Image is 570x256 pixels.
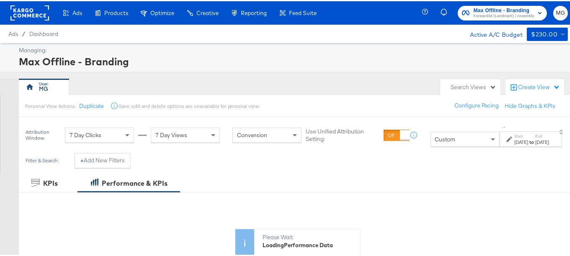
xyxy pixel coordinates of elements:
span: Custom [435,134,456,142]
span: Optimize [150,8,174,15]
span: 7 Day Clicks [70,130,101,138]
button: Duplicate [79,101,104,109]
div: Create View [518,82,560,90]
span: Max Offline - Branding [474,5,534,14]
span: ↑ [500,125,508,128]
span: Ads [72,8,82,15]
span: Reporting [241,8,267,15]
div: $230.00 [531,28,557,38]
button: Max Offline - BrandingForward3d (Landmark) / Assembly [458,5,547,19]
span: Creative [196,8,219,15]
strong: + [80,155,84,163]
button: Configure Pacing [449,97,505,112]
div: Save, edit and delete options are unavailable for personal view. [119,102,260,108]
div: Managing: [19,45,566,53]
span: Products [104,8,128,15]
span: Feed Suite [289,8,317,15]
div: Personal View Actions: [25,102,76,108]
span: Conversion [237,130,267,138]
button: $230.00 [527,26,568,40]
div: Attribution Window: [25,128,61,140]
label: Use Unified Attribution Setting: [306,126,380,142]
span: Ads [8,29,18,36]
button: MG [553,5,568,19]
span: / [18,29,29,36]
div: Max Offline - Branding [19,53,566,67]
button: +Add New Filters [75,152,131,167]
div: Performance & KPIs [102,177,168,187]
div: KPIs [43,177,58,187]
a: Dashboard [29,29,58,36]
label: Start: [514,132,528,138]
div: MG [39,84,49,92]
div: Filter & Search: [25,156,59,162]
strong: to [528,138,535,144]
button: Hide Graphs & KPIs [505,101,555,109]
label: End: [535,132,549,138]
div: [DATE] [514,138,528,144]
div: [DATE] [535,138,549,144]
div: Search Views [451,82,496,90]
span: MG [557,7,565,17]
span: Forward3d (Landmark) / Assembly [474,12,534,18]
span: 7 Day Views [155,130,187,138]
div: Active A/C Budget [461,26,523,39]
